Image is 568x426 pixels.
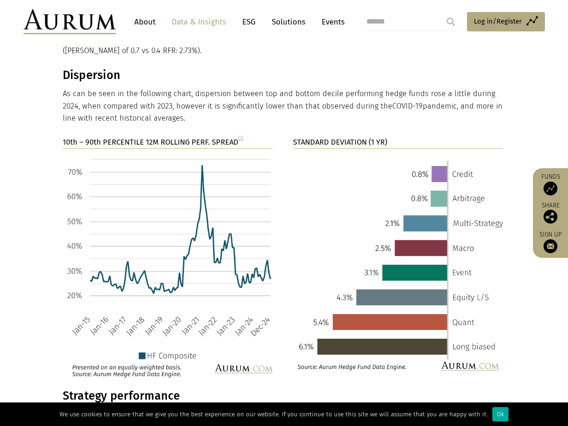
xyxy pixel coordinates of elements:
[63,389,503,403] h3: Strategy performance
[238,13,260,30] a: ESG
[538,202,563,224] div: Share
[317,13,345,30] a: Events
[474,16,522,27] span: Log in/Register
[167,13,231,30] a: Data & Insights
[544,239,557,253] img: Sign up to our newsletter
[63,138,243,146] strong: 10th – 90th PERCENTILE 12M ROLLING PERF. SPREAD
[442,12,460,31] input: Submit
[63,88,503,124] p: As can be seen in the following chart, dispersion between top and bottom decile performing hedge ...
[467,12,545,31] a: Log in/Register
[63,68,503,82] h3: Dispersion
[130,13,160,30] a: About
[544,182,557,195] img: Access Funds
[293,138,387,146] strong: STANDARD DEVIATION (1 YR)
[392,102,423,110] span: COVID-19
[267,13,310,30] a: Solutions
[544,210,557,224] img: Share this post
[24,9,116,34] img: Aurum
[492,407,508,421] div: Ok
[538,173,563,195] a: Funds
[239,135,243,140] a: [1]
[538,231,563,253] a: Sign up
